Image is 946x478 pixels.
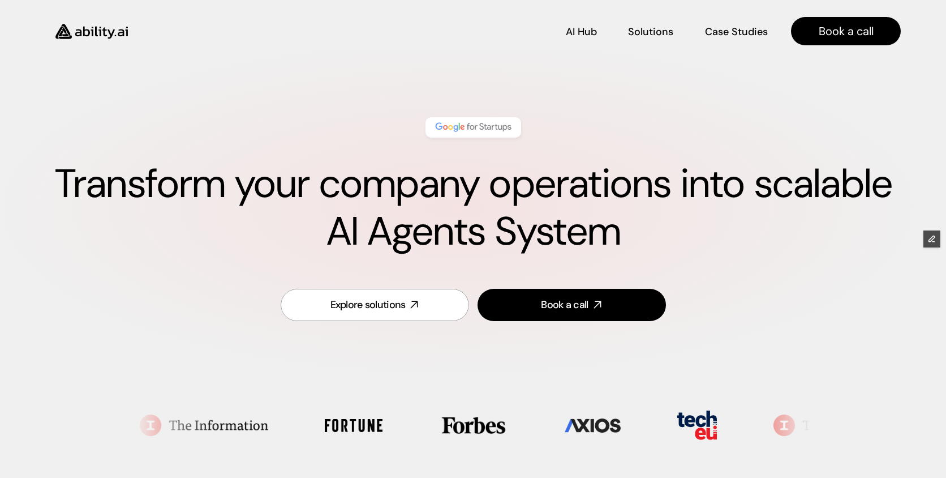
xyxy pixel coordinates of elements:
[628,25,673,39] p: Solutions
[704,22,768,41] a: Case Studies
[281,289,469,321] a: Explore solutions
[144,17,901,45] nav: Main navigation
[819,23,874,39] p: Book a call
[478,289,666,321] a: Book a call
[705,25,768,39] p: Case Studies
[541,298,588,312] div: Book a call
[923,231,940,247] button: Edit Framer Content
[330,298,406,312] div: Explore solutions
[791,17,901,45] a: Book a call
[566,22,597,41] a: AI Hub
[45,160,901,255] h1: Transform your company operations into scalable AI Agents System
[566,25,597,39] p: AI Hub
[628,22,673,41] a: Solutions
